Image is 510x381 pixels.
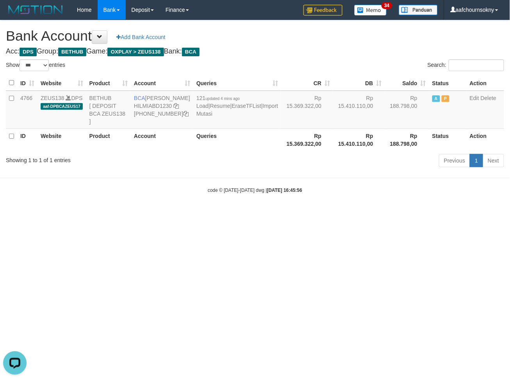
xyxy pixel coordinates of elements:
[196,103,209,109] a: Load
[333,91,385,129] td: Rp 15.410.110,00
[37,91,86,129] td: DPS
[481,95,496,101] a: Delete
[107,48,164,56] span: OXPLAY > ZEUS138
[6,4,65,16] img: MOTION_logo.png
[196,103,278,117] a: Import Mutasi
[58,48,86,56] span: BETHUB
[17,75,37,91] th: ID: activate to sort column ascending
[385,129,429,151] th: Rp 188.798,00
[432,95,440,102] span: Active
[382,2,392,9] span: 34
[467,75,504,91] th: Action
[134,95,145,101] span: BCA
[173,103,179,109] a: Copy HILMIABD1230 to clipboard
[86,129,131,151] th: Product
[281,75,333,91] th: CR: activate to sort column ascending
[303,5,342,16] img: Feedback.jpg
[470,95,479,101] a: Edit
[210,103,230,109] a: Resume
[429,75,467,91] th: Status
[399,5,438,15] img: panduan.png
[20,48,37,56] span: DPS
[196,95,240,101] span: 121
[428,59,504,71] label: Search:
[281,91,333,129] td: Rp 15.369.322,00
[205,97,240,101] span: updated 4 mins ago
[267,188,302,193] strong: [DATE] 16:45:56
[196,95,278,117] span: | | |
[3,3,27,27] button: Open LiveChat chat widget
[6,59,65,71] label: Show entries
[6,153,207,164] div: Showing 1 to 1 of 1 entries
[17,91,37,129] td: 4766
[41,103,83,110] span: aaf-DPBCAZEUS17
[86,91,131,129] td: BETHUB [ DEPOSIT BCA ZEUS138 ]
[111,30,170,44] a: Add Bank Account
[17,129,37,151] th: ID
[131,129,193,151] th: Account
[467,129,504,151] th: Action
[333,129,385,151] th: Rp 15.410.110,00
[183,111,189,117] a: Copy 7495214257 to clipboard
[193,129,281,151] th: Queries
[131,91,193,129] td: [PERSON_NAME] [PHONE_NUMBER]
[232,103,261,109] a: EraseTFList
[208,188,302,193] small: code © [DATE]-[DATE] dwg |
[449,59,504,71] input: Search:
[333,75,385,91] th: DB: activate to sort column ascending
[6,28,504,44] h1: Bank Account
[131,75,193,91] th: Account: activate to sort column ascending
[182,48,200,56] span: BCA
[37,75,86,91] th: Website: activate to sort column ascending
[6,48,504,55] h4: Acc: Group: Game: Bank:
[385,91,429,129] td: Rp 188.798,00
[429,129,467,151] th: Status
[439,154,470,167] a: Previous
[193,75,281,91] th: Queries: activate to sort column ascending
[483,154,504,167] a: Next
[134,103,172,109] a: HILMIABD1230
[442,95,449,102] span: Paused
[385,75,429,91] th: Saldo: activate to sort column ascending
[470,154,483,167] a: 1
[37,129,86,151] th: Website
[354,5,387,16] img: Button%20Memo.svg
[20,59,49,71] select: Showentries
[281,129,333,151] th: Rp 15.369.322,00
[41,95,64,101] a: ZEUS138
[86,75,131,91] th: Product: activate to sort column ascending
